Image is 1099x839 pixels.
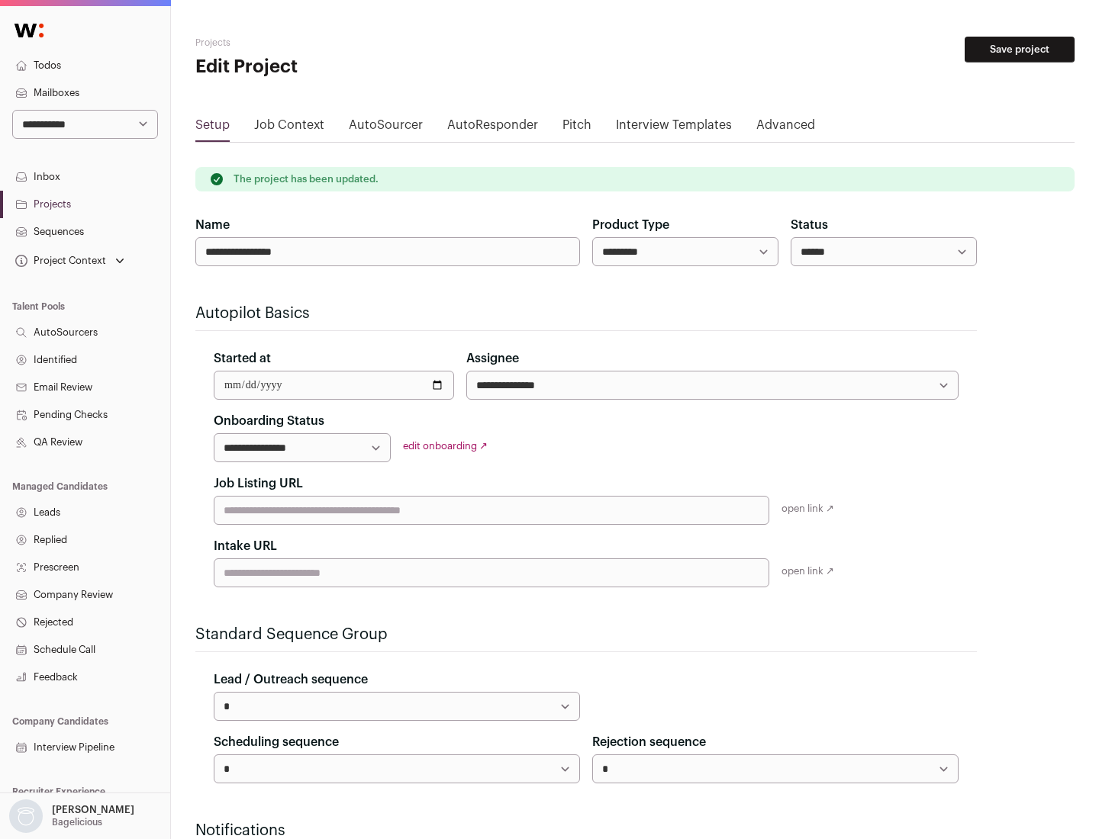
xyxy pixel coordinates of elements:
button: Open dropdown [12,250,127,272]
img: nopic.png [9,799,43,833]
img: Wellfound [6,15,52,46]
h2: Autopilot Basics [195,303,977,324]
label: Started at [214,349,271,368]
div: Project Context [12,255,106,267]
a: Setup [195,116,230,140]
a: edit onboarding ↗ [403,441,488,451]
label: Lead / Outreach sequence [214,670,368,689]
a: Pitch [562,116,591,140]
h2: Standard Sequence Group [195,624,977,645]
button: Open dropdown [6,799,137,833]
p: The project has been updated. [234,173,379,185]
label: Status [791,216,828,234]
a: Advanced [756,116,815,140]
label: Intake URL [214,537,277,555]
label: Rejection sequence [592,733,706,751]
label: Product Type [592,216,669,234]
a: Interview Templates [616,116,732,140]
label: Scheduling sequence [214,733,339,751]
label: Assignee [466,349,519,368]
label: Job Listing URL [214,474,303,493]
p: [PERSON_NAME] [52,804,134,816]
h2: Projects [195,37,488,49]
p: Bagelicious [52,816,102,828]
a: AutoResponder [447,116,538,140]
label: Name [195,216,230,234]
h1: Edit Project [195,55,488,79]
a: Job Context [254,116,324,140]
label: Onboarding Status [214,412,324,430]
button: Save project [965,37,1075,63]
a: AutoSourcer [349,116,423,140]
